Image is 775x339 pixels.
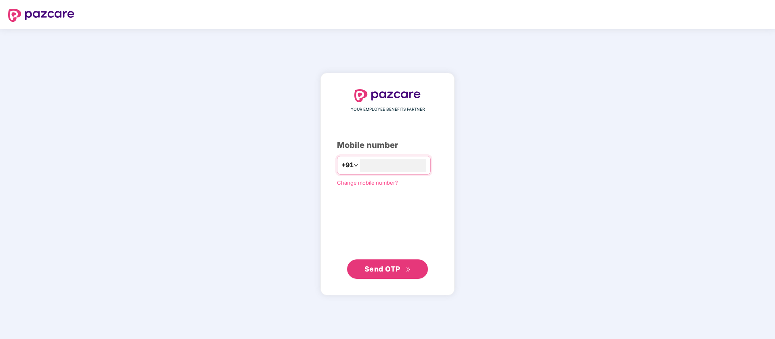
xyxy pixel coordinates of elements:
[354,89,421,102] img: logo
[341,160,354,170] span: +91
[337,139,438,152] div: Mobile number
[337,179,398,186] a: Change mobile number?
[354,163,358,168] span: down
[347,259,428,279] button: Send OTPdouble-right
[364,265,400,273] span: Send OTP
[406,267,411,272] span: double-right
[351,106,425,113] span: YOUR EMPLOYEE BENEFITS PARTNER
[8,9,74,22] img: logo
